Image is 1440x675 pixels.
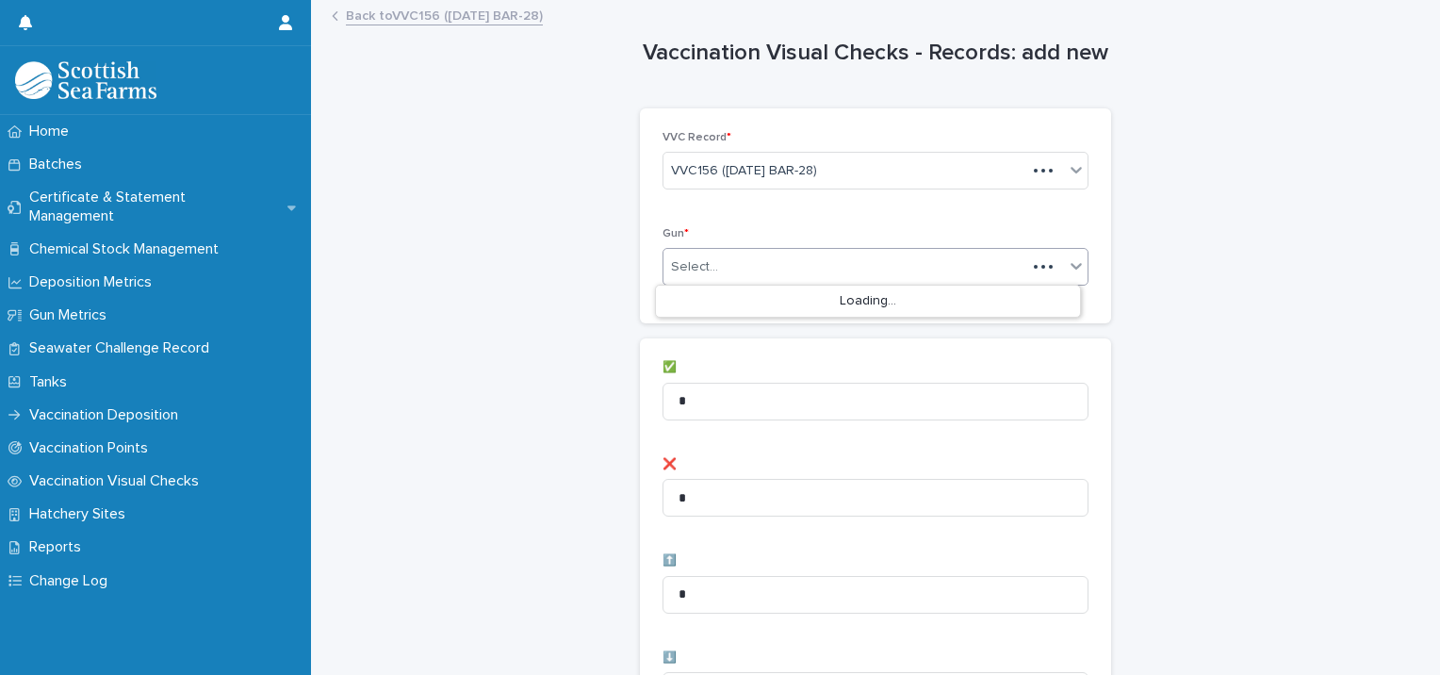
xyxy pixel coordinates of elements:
p: Certificate & Statement Management [22,189,287,224]
p: Change Log [22,572,123,590]
img: uOABhIYSsOPhGJQdTwEw [15,61,156,99]
div: Loading... [656,286,1080,317]
span: ❌ [663,459,677,470]
p: Chemical Stock Management [22,240,234,258]
span: ⬇️ [663,652,677,664]
a: Back toVVC156 ([DATE] BAR-28) [346,4,543,25]
p: Deposition Metrics [22,273,167,291]
p: Home [22,123,84,140]
span: VVC156 ([DATE] BAR-28) [671,161,817,181]
p: Batches [22,156,97,173]
p: Tanks [22,373,82,391]
span: VVC Record [663,132,731,143]
p: Vaccination Points [22,439,163,457]
p: Reports [22,538,96,556]
span: ⬆️ [663,555,677,567]
div: Select... [671,257,718,277]
p: Hatchery Sites [22,505,140,523]
span: ✅ [663,362,677,373]
span: Gun [663,228,689,239]
p: Vaccination Deposition [22,406,193,424]
p: Gun Metrics [22,306,122,324]
h1: Vaccination Visual Checks - Records: add new [640,40,1111,67]
p: Vaccination Visual Checks [22,472,214,490]
p: Seawater Challenge Record [22,339,224,357]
